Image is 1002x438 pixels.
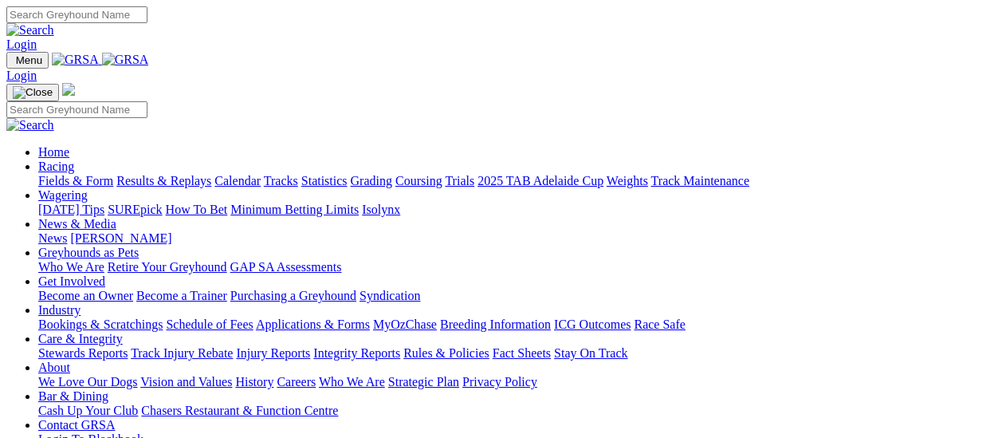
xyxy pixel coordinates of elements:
[141,404,338,417] a: Chasers Restaurant & Function Centre
[38,418,115,432] a: Contact GRSA
[38,203,996,217] div: Wagering
[38,404,996,418] div: Bar & Dining
[373,318,437,331] a: MyOzChase
[351,174,392,187] a: Grading
[166,203,228,216] a: How To Bet
[166,318,253,331] a: Schedule of Fees
[70,231,171,245] a: [PERSON_NAME]
[6,118,54,132] img: Search
[607,174,648,187] a: Weights
[256,318,370,331] a: Applications & Forms
[38,289,133,302] a: Become an Owner
[38,375,137,389] a: We Love Our Dogs
[62,83,75,96] img: logo-grsa-white.png
[38,303,81,317] a: Industry
[102,53,149,67] img: GRSA
[38,188,88,202] a: Wagering
[554,346,627,360] a: Stay On Track
[38,346,128,360] a: Stewards Reports
[235,375,273,389] a: History
[395,174,442,187] a: Coursing
[277,375,316,389] a: Careers
[477,174,603,187] a: 2025 TAB Adelaide Cup
[38,361,70,374] a: About
[6,23,54,37] img: Search
[38,318,996,332] div: Industry
[38,375,996,389] div: About
[445,174,474,187] a: Trials
[140,375,232,389] a: Vision and Values
[38,174,113,187] a: Fields & Form
[38,318,163,331] a: Bookings & Scratchings
[38,289,996,303] div: Get Involved
[38,203,104,216] a: [DATE] Tips
[6,37,37,51] a: Login
[403,346,489,360] a: Rules & Policies
[38,231,996,246] div: News & Media
[388,375,459,389] a: Strategic Plan
[38,231,67,245] a: News
[52,53,99,67] img: GRSA
[6,52,49,69] button: Toggle navigation
[493,346,551,360] a: Fact Sheets
[230,289,356,302] a: Purchasing a Greyhound
[136,289,227,302] a: Become a Trainer
[38,260,996,274] div: Greyhounds as Pets
[214,174,261,187] a: Calendar
[38,346,996,361] div: Care & Integrity
[360,289,420,302] a: Syndication
[38,145,69,159] a: Home
[131,346,233,360] a: Track Injury Rebate
[554,318,631,331] a: ICG Outcomes
[16,54,42,66] span: Menu
[6,69,37,82] a: Login
[264,174,298,187] a: Tracks
[462,375,537,389] a: Privacy Policy
[236,346,310,360] a: Injury Reports
[362,203,400,216] a: Isolynx
[108,203,162,216] a: SUREpick
[38,160,74,173] a: Racing
[230,260,342,274] a: GAP SA Assessments
[230,203,359,216] a: Minimum Betting Limits
[651,174,749,187] a: Track Maintenance
[38,274,105,288] a: Get Involved
[116,174,211,187] a: Results & Replays
[440,318,551,331] a: Breeding Information
[38,260,104,274] a: Who We Are
[38,332,123,345] a: Care & Integrity
[108,260,227,274] a: Retire Your Greyhound
[38,217,116,231] a: News & Media
[6,101,147,118] input: Search
[38,174,996,188] div: Racing
[38,246,139,259] a: Greyhounds as Pets
[13,86,53,99] img: Close
[634,318,685,331] a: Race Safe
[301,174,348,187] a: Statistics
[38,389,108,403] a: Bar & Dining
[38,404,138,417] a: Cash Up Your Club
[319,375,385,389] a: Who We Are
[6,6,147,23] input: Search
[6,84,59,101] button: Toggle navigation
[313,346,400,360] a: Integrity Reports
